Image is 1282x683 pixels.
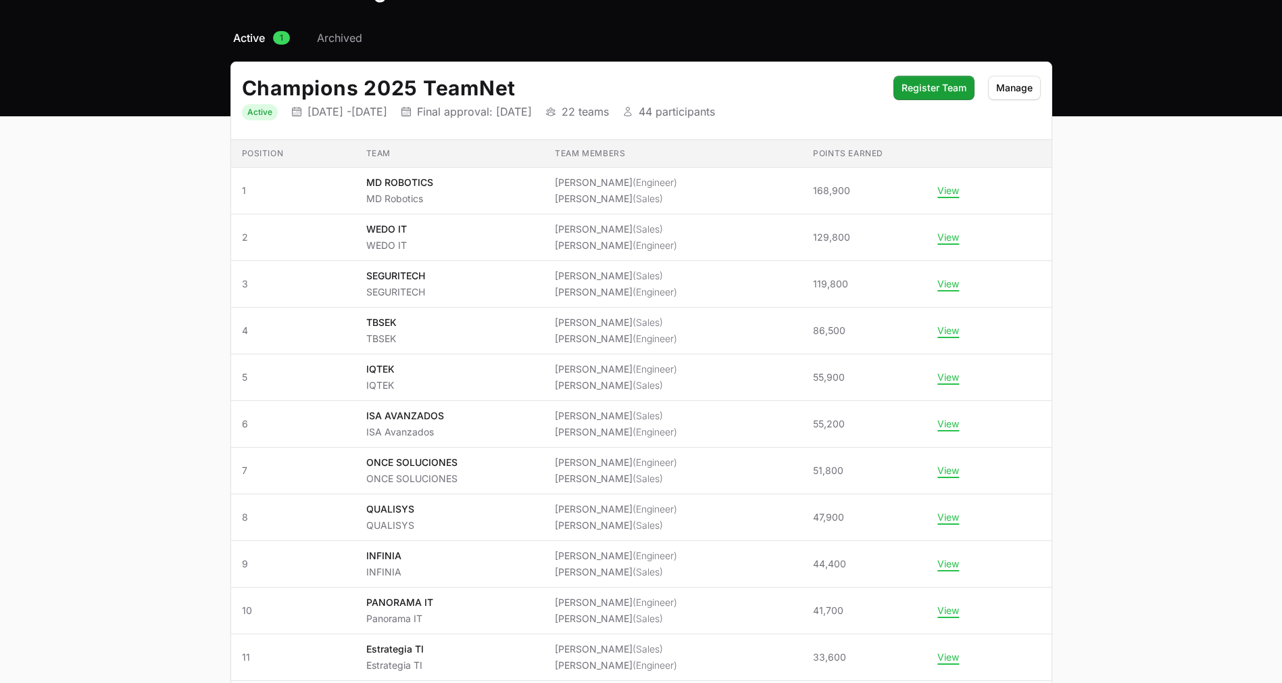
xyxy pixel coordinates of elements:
[633,613,663,624] span: (Sales)
[633,333,677,344] span: (Engineer)
[633,659,677,671] span: (Engineer)
[555,502,677,516] li: [PERSON_NAME]
[366,549,401,563] p: INFINIA
[813,324,845,337] span: 86,500
[555,472,677,486] li: [PERSON_NAME]
[633,270,663,281] span: (Sales)
[937,465,959,477] button: View
[633,503,677,515] span: (Engineer)
[937,278,959,290] button: View
[813,604,843,617] span: 41,700
[813,464,843,477] span: 51,800
[366,472,458,486] p: ONCE SOLUCIONES
[230,30,1052,46] nav: Initiative activity log navigation
[633,363,677,375] span: (Engineer)
[555,316,677,329] li: [PERSON_NAME]
[813,371,845,384] span: 55,900
[633,456,677,468] span: (Engineer)
[555,519,677,532] li: [PERSON_NAME]
[633,550,677,561] span: (Engineer)
[242,511,345,524] span: 8
[633,286,677,298] span: (Engineer)
[555,379,677,392] li: [PERSON_NAME]
[366,285,425,299] p: SEGURITECH
[555,549,677,563] li: [PERSON_NAME]
[937,418,959,430] button: View
[366,425,444,439] p: ISA Avanzados
[555,612,677,626] li: [PERSON_NAME]
[555,285,677,299] li: [PERSON_NAME]
[555,176,677,189] li: [PERSON_NAME]
[242,184,345,197] span: 1
[813,651,846,664] span: 33,600
[937,185,959,197] button: View
[633,410,663,421] span: (Sales)
[242,464,345,477] span: 7
[555,192,677,206] li: [PERSON_NAME]
[937,605,959,617] button: View
[937,651,959,663] button: View
[366,642,424,656] p: Estrategia TI
[317,30,362,46] span: Archived
[813,277,848,291] span: 119,800
[633,596,677,608] span: (Engineer)
[242,76,880,100] h2: Champions 2025 TeamNet
[996,80,1033,96] span: Manage
[355,140,545,168] th: Team
[544,140,802,168] th: Team members
[307,105,387,118] p: [DATE] - [DATE]
[366,565,401,579] p: INFINIA
[417,105,532,118] p: Final approval: [DATE]
[555,362,677,376] li: [PERSON_NAME]
[633,176,677,188] span: (Engineer)
[937,325,959,337] button: View
[555,565,677,579] li: [PERSON_NAME]
[639,105,715,118] p: 44 participants
[893,76,975,100] button: Register Team
[242,277,345,291] span: 3
[813,231,850,244] span: 129,800
[366,409,444,423] p: ISA AVANZADOS
[366,269,425,283] p: SEGURITECH
[802,140,927,168] th: Points earned
[230,30,293,46] a: Active1
[366,176,433,189] p: MD ROBOTICS
[555,425,677,439] li: [PERSON_NAME]
[555,409,677,423] li: [PERSON_NAME]
[555,596,677,609] li: [PERSON_NAME]
[633,316,663,328] span: (Sales)
[562,105,609,118] p: 22 teams
[937,511,959,523] button: View
[813,511,844,524] span: 47,900
[366,596,433,609] p: PANORAMA IT
[633,379,663,391] span: (Sales)
[366,456,458,469] p: ONCE SOLUCIONES
[555,659,677,672] li: [PERSON_NAME]
[633,193,663,204] span: (Sales)
[233,30,265,46] span: Active
[937,558,959,570] button: View
[633,643,663,655] span: (Sales)
[813,557,846,571] span: 44,400
[231,140,355,168] th: Position
[813,417,845,431] span: 55,200
[555,642,677,656] li: [PERSON_NAME]
[813,184,850,197] span: 168,900
[555,239,677,252] li: [PERSON_NAME]
[555,222,677,236] li: [PERSON_NAME]
[242,324,345,337] span: 4
[366,222,407,236] p: WEDO IT
[242,557,345,571] span: 9
[242,604,345,617] span: 10
[366,239,407,252] p: WEDO IT
[366,379,395,392] p: IQTEK
[633,426,677,438] span: (Engineer)
[314,30,365,46] a: Archived
[242,231,345,244] span: 2
[555,332,677,346] li: [PERSON_NAME]
[988,76,1041,100] button: Manage
[366,659,424,672] p: Estrategia TI
[633,239,677,251] span: (Engineer)
[242,651,345,664] span: 11
[242,417,345,431] span: 6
